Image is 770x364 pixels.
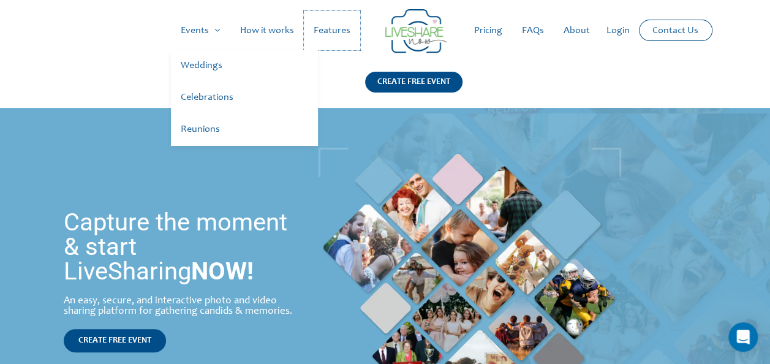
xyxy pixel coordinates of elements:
[64,329,166,352] a: CREATE FREE EVENT
[365,72,462,108] a: CREATE FREE EVENT
[304,11,360,50] a: Features
[171,50,318,82] a: Weddings
[171,82,318,114] a: Celebrations
[64,210,304,284] h1: Capture the moment & start LiveSharing
[643,20,708,40] a: Contact Us
[64,296,304,317] div: An easy, secure, and interactive photo and video sharing platform for gathering candids & memories.
[230,11,304,50] a: How it works
[464,11,512,50] a: Pricing
[728,322,758,352] div: Open Intercom Messenger
[385,9,447,53] img: Group 14 | Live Photo Slideshow for Events | Create Free Events Album for Any Occasion
[171,114,318,146] a: Reunions
[191,257,254,286] strong: NOW!
[512,11,554,50] a: FAQs
[365,72,462,93] div: CREATE FREE EVENT
[597,11,640,50] a: Login
[78,336,151,345] span: CREATE FREE EVENT
[554,11,600,50] a: About
[171,11,230,50] a: Events
[21,11,749,50] nav: Site Navigation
